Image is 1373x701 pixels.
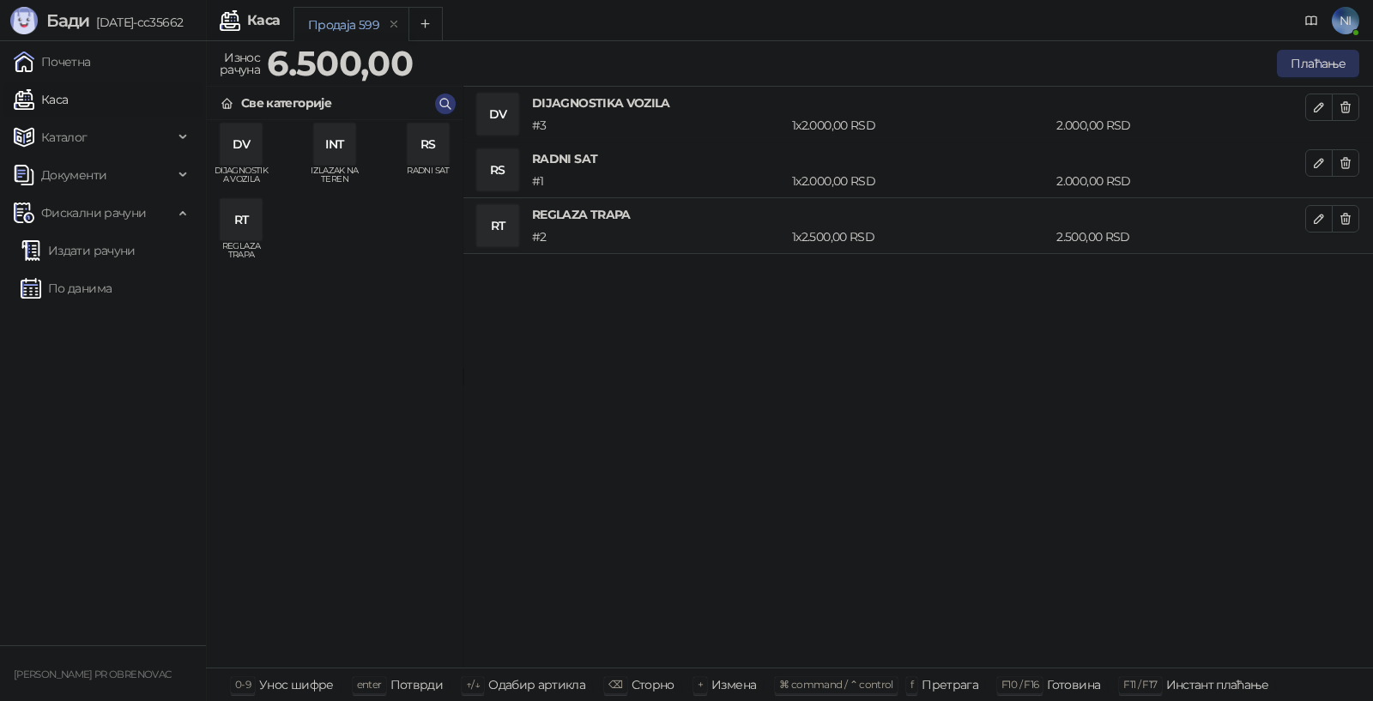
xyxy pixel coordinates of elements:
[529,116,789,135] div: # 3
[466,678,480,691] span: ↑/↓
[532,94,1305,112] h4: DIJAGNOSTIKA VOZILA
[21,271,112,305] a: По данима
[789,172,1053,190] div: 1 x 2.000,00 RSD
[477,149,518,190] div: RS
[488,674,585,696] div: Одабир артикла
[314,124,355,165] div: INT
[89,15,183,30] span: [DATE]-cc35662
[632,674,674,696] div: Сторно
[789,227,1053,246] div: 1 x 2.500,00 RSD
[532,205,1305,224] h4: REGLAZA TRAPA
[241,94,331,112] div: Све категорије
[41,196,146,230] span: Фискални рачуни
[308,15,379,34] div: Продаја 599
[235,678,251,691] span: 0-9
[216,46,263,81] div: Износ рачуна
[41,158,106,192] span: Документи
[1332,7,1359,34] span: NI
[1166,674,1268,696] div: Инстант плаћање
[401,166,456,192] span: RADNI SAT
[267,42,413,84] strong: 6.500,00
[214,166,269,192] span: DIJAGNOSTIKA VOZILA
[779,678,893,691] span: ⌘ command / ⌃ control
[1001,678,1038,691] span: F10 / F16
[922,674,978,696] div: Претрага
[214,242,269,268] span: REGLAZA TRAPA
[41,120,88,154] span: Каталог
[390,674,444,696] div: Потврди
[529,172,789,190] div: # 1
[221,124,262,165] div: DV
[1297,7,1325,34] a: Документација
[357,678,382,691] span: enter
[10,7,38,34] img: Logo
[383,17,405,32] button: remove
[698,678,703,691] span: +
[46,10,89,31] span: Бади
[1053,116,1309,135] div: 2.000,00 RSD
[14,82,68,117] a: Каса
[910,678,913,691] span: f
[1053,227,1309,246] div: 2.500,00 RSD
[207,120,463,668] div: grid
[21,233,136,268] a: Издати рачуни
[608,678,622,691] span: ⌫
[14,45,91,79] a: Почетна
[789,116,1053,135] div: 1 x 2.000,00 RSD
[14,668,171,680] small: [PERSON_NAME] PR OBRENOVAC
[408,124,449,165] div: RS
[1123,678,1157,691] span: F11 / F17
[247,14,280,27] div: Каса
[477,205,518,246] div: RT
[307,166,362,192] span: IZLAZAK NA TEREN
[477,94,518,135] div: DV
[1053,172,1309,190] div: 2.000,00 RSD
[408,7,443,41] button: Add tab
[532,149,1305,168] h4: RADNI SAT
[1277,50,1359,77] button: Плаћање
[529,227,789,246] div: # 2
[711,674,756,696] div: Измена
[259,674,334,696] div: Унос шифре
[221,199,262,240] div: RT
[1047,674,1100,696] div: Готовина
